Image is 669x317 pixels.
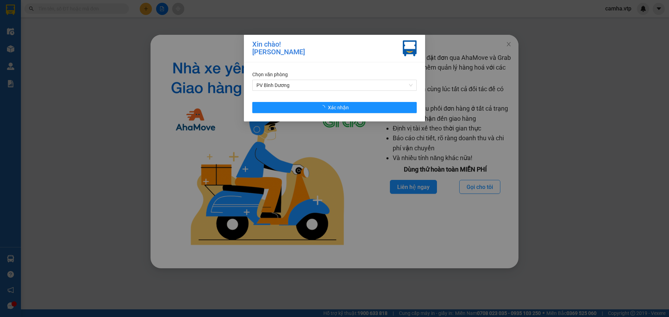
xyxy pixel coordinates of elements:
[256,80,413,90] span: PV Bình Dương
[320,105,328,110] span: loading
[328,104,349,111] span: Xác nhận
[403,40,417,56] img: vxr-icon
[252,71,417,78] div: Chọn văn phòng
[252,102,417,113] button: Xác nhận
[252,40,305,56] div: Xin chào! [PERSON_NAME]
